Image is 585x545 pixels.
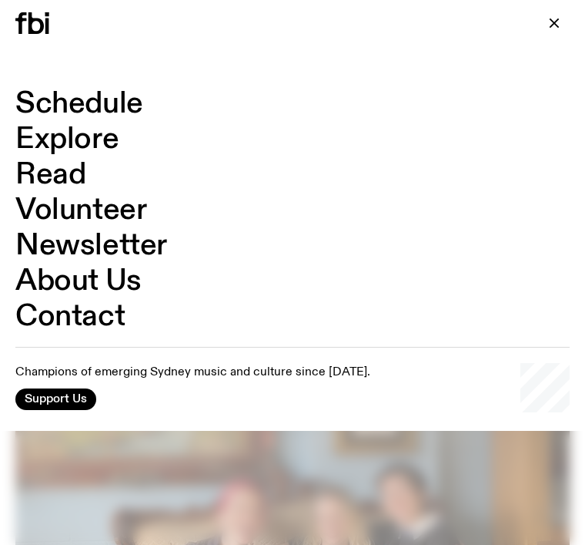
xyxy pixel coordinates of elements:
a: About Us [15,267,142,296]
a: Schedule [15,89,143,119]
a: Read [15,160,85,190]
a: Volunteer [15,196,146,225]
a: Contact [15,302,125,331]
a: Newsletter [15,231,167,261]
button: Support Us [15,389,96,410]
span: Support Us [25,392,87,406]
a: Explore [15,125,119,154]
p: Champions of emerging Sydney music and culture since [DATE]. [15,365,370,380]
